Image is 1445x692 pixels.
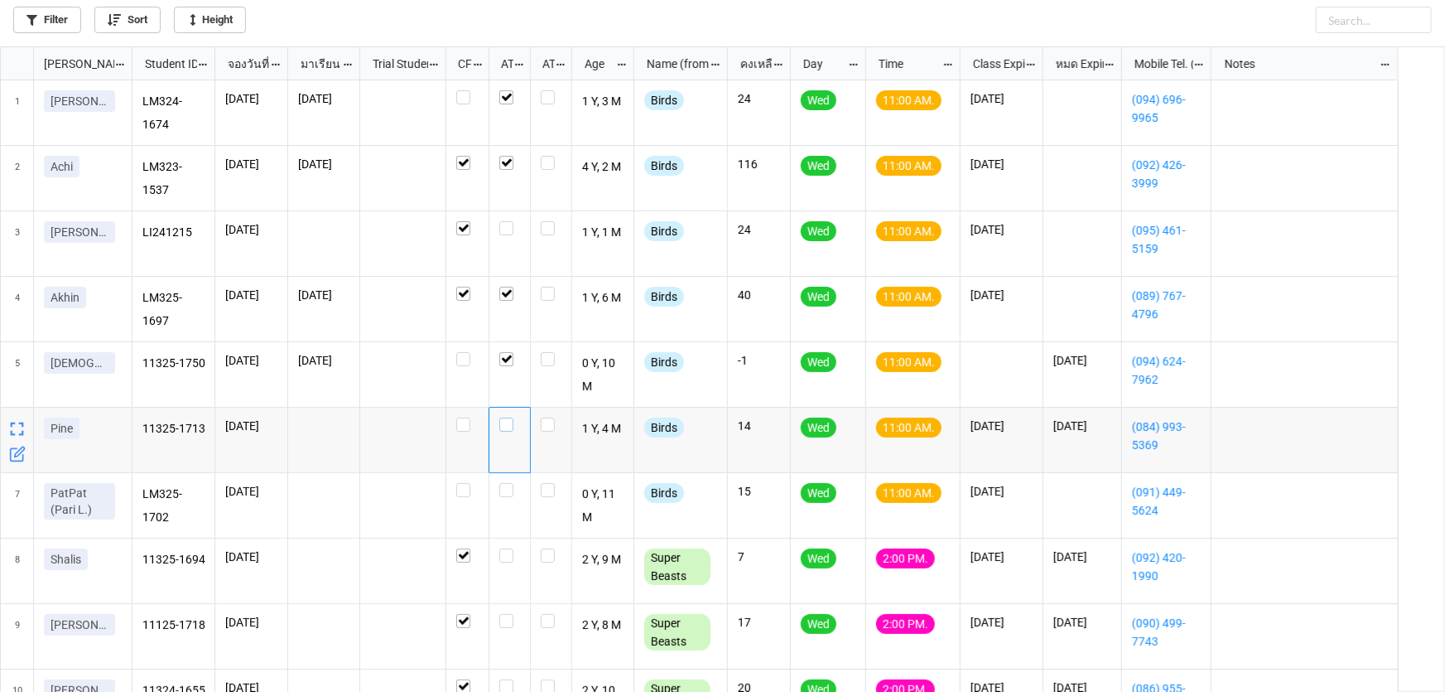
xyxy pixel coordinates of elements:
div: Birds [644,90,684,110]
span: 1 [15,80,20,145]
div: Class Expiration [963,55,1025,73]
div: 11:00 AM. [876,483,942,503]
div: 11:00 AM. [876,90,942,110]
p: 116 [738,156,780,172]
p: [DATE] [225,483,277,500]
a: (084) 993-5369 [1132,418,1201,454]
p: [DATE] [1053,352,1111,369]
p: [DATE] [971,287,1033,303]
a: (091) 449-5624 [1132,483,1201,520]
p: LM323-1537 [142,156,205,201]
div: CF [448,55,472,73]
div: Wed [801,614,836,634]
div: Wed [801,221,836,241]
p: [DATE] [225,614,277,631]
a: (090) 499-7743 [1132,614,1201,651]
p: 0 Y, 11 M [582,483,624,528]
p: 1 Y, 6 M [582,287,624,310]
p: 0 Y, 10 M [582,352,624,397]
p: [DATE] [298,352,349,369]
div: Notes [1215,55,1380,73]
div: Time [869,55,942,73]
p: 11325-1713 [142,418,205,441]
p: [DATE] [225,287,277,303]
p: [DATE] [971,156,1033,172]
p: [DATE] [971,90,1033,107]
p: 11325-1750 [142,352,205,375]
input: Search... [1316,7,1432,33]
div: Mobile Tel. (from Nick Name) [1125,55,1193,73]
p: [DATE] [225,90,277,107]
p: [DATE] [971,549,1033,565]
p: Achi [51,158,73,175]
div: Trial Student [363,55,428,73]
p: LI241215 [142,221,205,244]
p: [DATE] [298,156,349,172]
p: [DEMOGRAPHIC_DATA] [51,355,108,371]
p: LM325-1702 [142,483,205,528]
p: [DATE] [225,221,277,238]
a: (092) 420-1990 [1132,549,1201,585]
p: -1 [738,352,780,369]
p: 11125-1718 [142,614,205,637]
a: Sort [94,7,161,33]
a: Height [174,7,246,33]
div: Birds [644,352,684,372]
p: [DATE] [298,90,349,107]
p: LM324-1674 [142,90,205,135]
p: [DATE] [225,418,277,434]
p: 1 Y, 1 M [582,221,624,244]
div: Wed [801,287,836,307]
p: [DATE] [971,614,1033,631]
div: Student ID (from [PERSON_NAME] Name) [135,55,197,73]
p: [DATE] [1053,614,1111,631]
div: Birds [644,483,684,503]
div: Wed [801,156,836,176]
div: Super Beasts [644,549,710,585]
p: 17 [738,614,780,631]
p: 40 [738,287,780,303]
span: 8 [15,539,20,603]
p: 15 [738,483,780,500]
div: Birds [644,287,684,307]
p: [PERSON_NAME]ปู [51,93,108,109]
div: Wed [801,418,836,438]
div: [PERSON_NAME] Name [34,55,114,73]
p: Pine [51,420,73,437]
a: (094) 624-7962 [1132,352,1201,389]
p: [DATE] [971,483,1033,500]
a: (092) 426-3999 [1132,156,1201,192]
div: Birds [644,418,684,438]
div: จองวันที่ [218,55,271,73]
span: 9 [15,604,20,669]
span: 2 [15,146,20,211]
span: 3 [15,211,20,276]
p: [PERSON_NAME] [51,224,108,240]
div: Wed [801,90,836,110]
a: (095) 461-5159 [1132,221,1201,258]
p: [DATE] [298,287,349,303]
div: Wed [801,483,836,503]
p: 7 [738,549,780,565]
p: 1 Y, 3 M [582,90,624,114]
div: Name (from Class) [637,55,710,73]
div: Birds [644,221,684,241]
div: Birds [644,156,684,176]
p: [DATE] [225,352,277,369]
a: (089) 767-4796 [1132,287,1201,323]
div: Day [793,55,848,73]
div: หมด Expired date (from [PERSON_NAME] Name) [1046,55,1104,73]
div: 2:00 PM. [876,614,935,634]
p: 11325-1694 [142,549,205,572]
p: Akhin [51,289,79,306]
p: Shalis [51,551,81,568]
div: 11:00 AM. [876,287,942,307]
div: 11:00 AM. [876,221,942,241]
p: 1 Y, 4 M [582,418,624,441]
div: Wed [801,549,836,569]
p: 14 [738,418,780,434]
div: 11:00 AM. [876,352,942,372]
div: grid [1,47,132,80]
p: [PERSON_NAME] [51,617,108,633]
div: 11:00 AM. [876,418,942,438]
